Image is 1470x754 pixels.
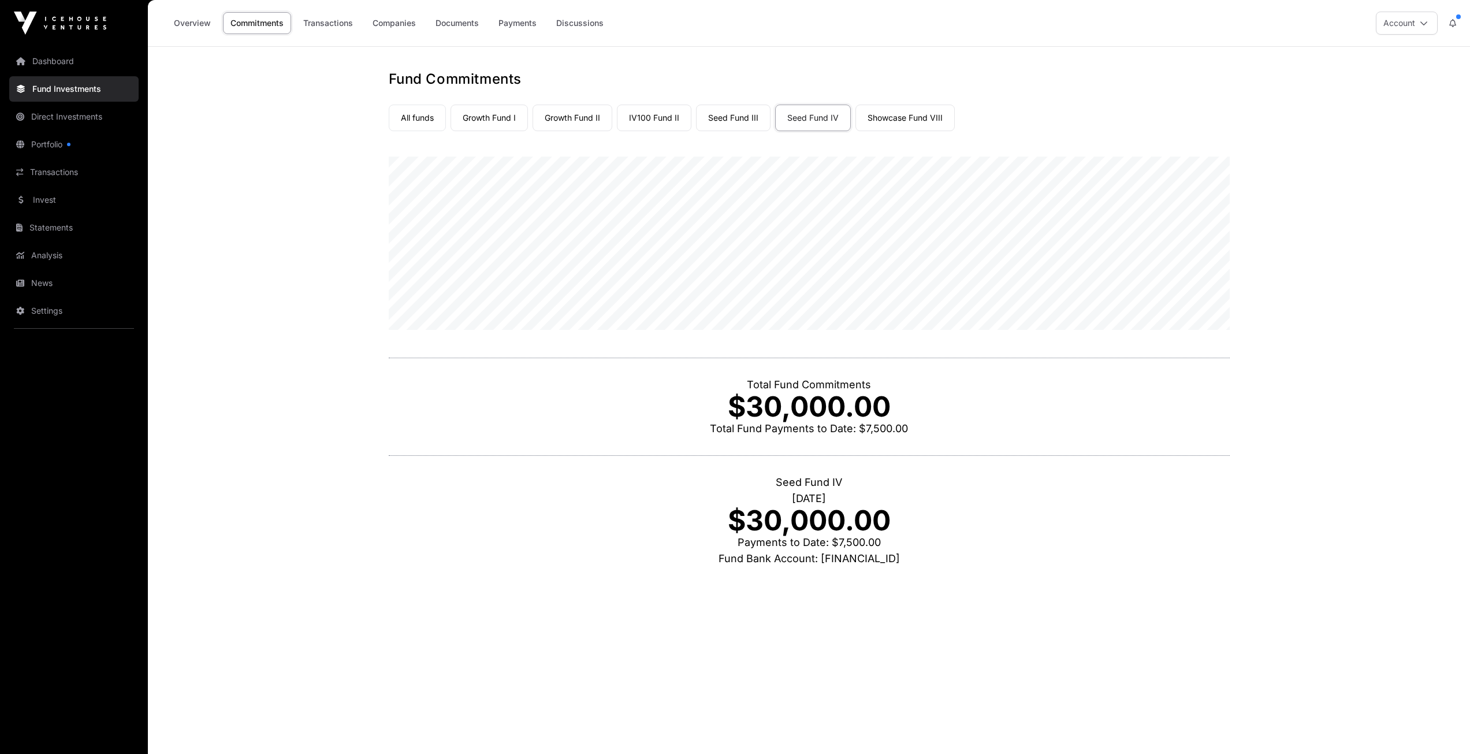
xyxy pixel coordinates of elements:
[9,243,139,268] a: Analysis
[389,421,1230,437] p: Total Fund Payments to Date: $7,500.00
[9,104,139,129] a: Direct Investments
[14,12,106,35] img: Icehouse Ventures Logo
[365,12,423,34] a: Companies
[533,105,612,131] a: Growth Fund II
[389,551,1230,567] p: Fund Bank Account: [FINANCIAL_ID]
[617,105,691,131] a: IV100 Fund II
[389,491,1230,507] p: [DATE]
[775,105,851,131] a: Seed Fund IV
[9,187,139,213] a: Invest
[389,474,1230,491] p: Seed Fund IV
[451,105,528,131] a: Growth Fund I
[389,507,1230,534] p: $30,000.00
[9,159,139,185] a: Transactions
[9,76,139,102] a: Fund Investments
[855,105,955,131] a: Showcase Fund VIII
[9,49,139,74] a: Dashboard
[166,12,218,34] a: Overview
[696,105,771,131] a: Seed Fund III
[296,12,360,34] a: Transactions
[389,105,446,131] a: All funds
[389,393,1230,421] p: $30,000.00
[389,70,1230,88] h1: Fund Commitments
[9,298,139,324] a: Settings
[9,270,139,296] a: News
[549,12,611,34] a: Discussions
[491,12,544,34] a: Payments
[9,215,139,240] a: Statements
[9,132,139,157] a: Portfolio
[389,534,1230,551] p: Payments to Date: $7,500.00
[1376,12,1438,35] button: Account
[389,377,1230,393] p: Total Fund Commitments
[223,12,291,34] a: Commitments
[428,12,486,34] a: Documents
